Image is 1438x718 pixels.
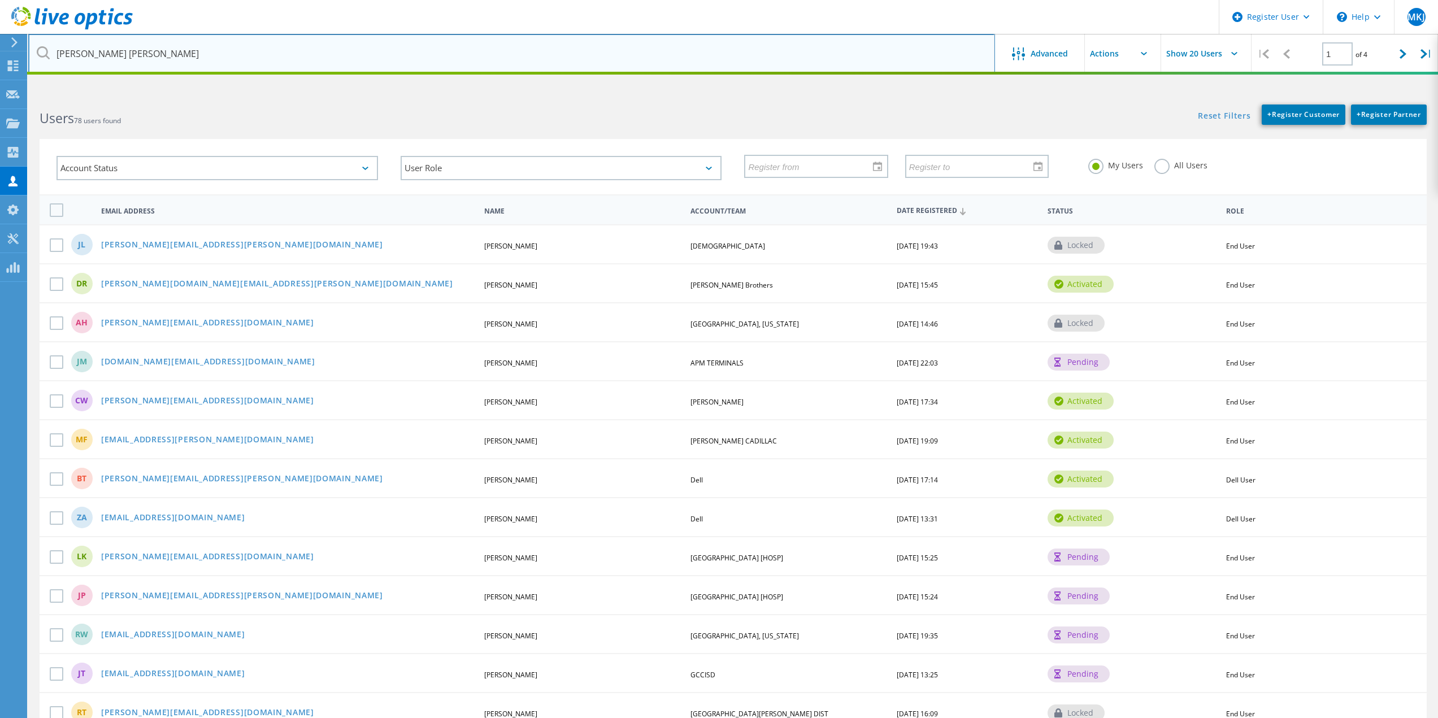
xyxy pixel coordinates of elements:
[690,631,799,641] span: [GEOGRAPHIC_DATA], [US_STATE]
[897,280,938,290] span: [DATE] 15:45
[1226,670,1255,680] span: End User
[401,156,722,180] div: User Role
[484,631,537,641] span: [PERSON_NAME]
[101,591,383,601] a: [PERSON_NAME][EMAIL_ADDRESS][PERSON_NAME][DOMAIN_NAME]
[1048,432,1114,449] div: activated
[1031,50,1068,58] span: Advanced
[897,670,938,680] span: [DATE] 13:25
[897,241,938,251] span: [DATE] 19:43
[1267,110,1272,119] b: +
[1226,319,1255,329] span: End User
[745,155,879,177] input: Register from
[484,358,537,368] span: [PERSON_NAME]
[77,514,87,521] span: ZA
[906,155,1040,177] input: Register to
[484,208,681,215] span: Name
[76,319,88,327] span: AH
[1048,471,1114,488] div: activated
[690,241,765,251] span: [DEMOGRAPHIC_DATA]
[484,553,537,563] span: [PERSON_NAME]
[28,34,995,73] input: Search users by name, email, company, etc.
[1226,397,1255,407] span: End User
[78,669,85,677] span: JT
[75,397,88,404] span: CW
[690,592,783,602] span: [GEOGRAPHIC_DATA] [HOSP]
[1226,241,1255,251] span: End User
[78,241,85,249] span: JL
[1226,514,1255,524] span: Dell User
[690,358,744,368] span: APM TERMINALS
[101,552,314,562] a: [PERSON_NAME][EMAIL_ADDRESS][DOMAIN_NAME]
[1048,393,1114,410] div: activated
[101,397,314,406] a: [PERSON_NAME][EMAIL_ADDRESS][DOMAIN_NAME]
[484,514,537,524] span: [PERSON_NAME]
[897,358,938,368] span: [DATE] 22:03
[76,280,87,288] span: DR
[101,436,314,445] a: [EMAIL_ADDRESS][PERSON_NAME][DOMAIN_NAME]
[690,397,744,407] span: [PERSON_NAME]
[484,592,537,602] span: [PERSON_NAME]
[1048,626,1110,643] div: pending
[484,436,537,446] span: [PERSON_NAME]
[484,241,537,251] span: [PERSON_NAME]
[101,669,245,679] a: [EMAIL_ADDRESS][DOMAIN_NAME]
[897,436,938,446] span: [DATE] 19:09
[77,708,86,716] span: RT
[1226,592,1255,602] span: End User
[101,241,383,250] a: [PERSON_NAME][EMAIL_ADDRESS][PERSON_NAME][DOMAIN_NAME]
[690,280,773,290] span: [PERSON_NAME] Brothers
[484,670,537,680] span: [PERSON_NAME]
[690,670,715,680] span: GCCISD
[76,436,88,443] span: MF
[1226,475,1255,485] span: Dell User
[1198,112,1250,121] a: Reset Filters
[1048,208,1217,215] span: Status
[897,514,938,524] span: [DATE] 13:31
[1357,110,1421,119] span: Register Partner
[690,436,777,446] span: [PERSON_NAME] CADILLAC
[1226,280,1255,290] span: End User
[897,553,938,563] span: [DATE] 15:25
[1351,105,1427,125] a: +Register Partner
[1048,354,1110,371] div: pending
[1088,159,1143,169] label: My Users
[1407,12,1424,21] span: MKJ
[1226,436,1255,446] span: End User
[897,631,938,641] span: [DATE] 19:35
[897,319,938,329] span: [DATE] 14:46
[11,24,133,32] a: Live Optics Dashboard
[1226,358,1255,368] span: End User
[897,475,938,485] span: [DATE] 17:14
[1356,50,1367,59] span: of 4
[484,280,537,290] span: [PERSON_NAME]
[101,208,475,215] span: Email Address
[77,358,87,365] span: JM
[1267,110,1340,119] span: Register Customer
[690,514,703,524] span: Dell
[40,109,74,127] b: Users
[1357,110,1361,119] b: +
[897,397,938,407] span: [DATE] 17:34
[101,358,315,367] a: [DOMAIN_NAME][EMAIL_ADDRESS][DOMAIN_NAME]
[101,280,453,289] a: [PERSON_NAME][DOMAIN_NAME][EMAIL_ADDRESS][PERSON_NAME][DOMAIN_NAME]
[101,708,314,718] a: [PERSON_NAME][EMAIL_ADDRESS][DOMAIN_NAME]
[690,208,887,215] span: Account/Team
[897,592,938,602] span: [DATE] 15:24
[1154,159,1207,169] label: All Users
[1226,631,1255,641] span: End User
[1226,553,1255,563] span: End User
[484,397,537,407] span: [PERSON_NAME]
[1048,237,1105,254] div: locked
[75,630,88,638] span: RW
[1048,510,1114,526] div: activated
[101,319,314,328] a: [PERSON_NAME][EMAIL_ADDRESS][DOMAIN_NAME]
[1415,34,1438,74] div: |
[77,475,86,482] span: BT
[1252,34,1275,74] div: |
[74,116,121,125] span: 78 users found
[101,514,245,523] a: [EMAIL_ADDRESS][DOMAIN_NAME]
[1048,665,1110,682] div: pending
[690,553,783,563] span: [GEOGRAPHIC_DATA] [HOSP]
[484,319,537,329] span: [PERSON_NAME]
[1262,105,1345,125] a: +Register Customer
